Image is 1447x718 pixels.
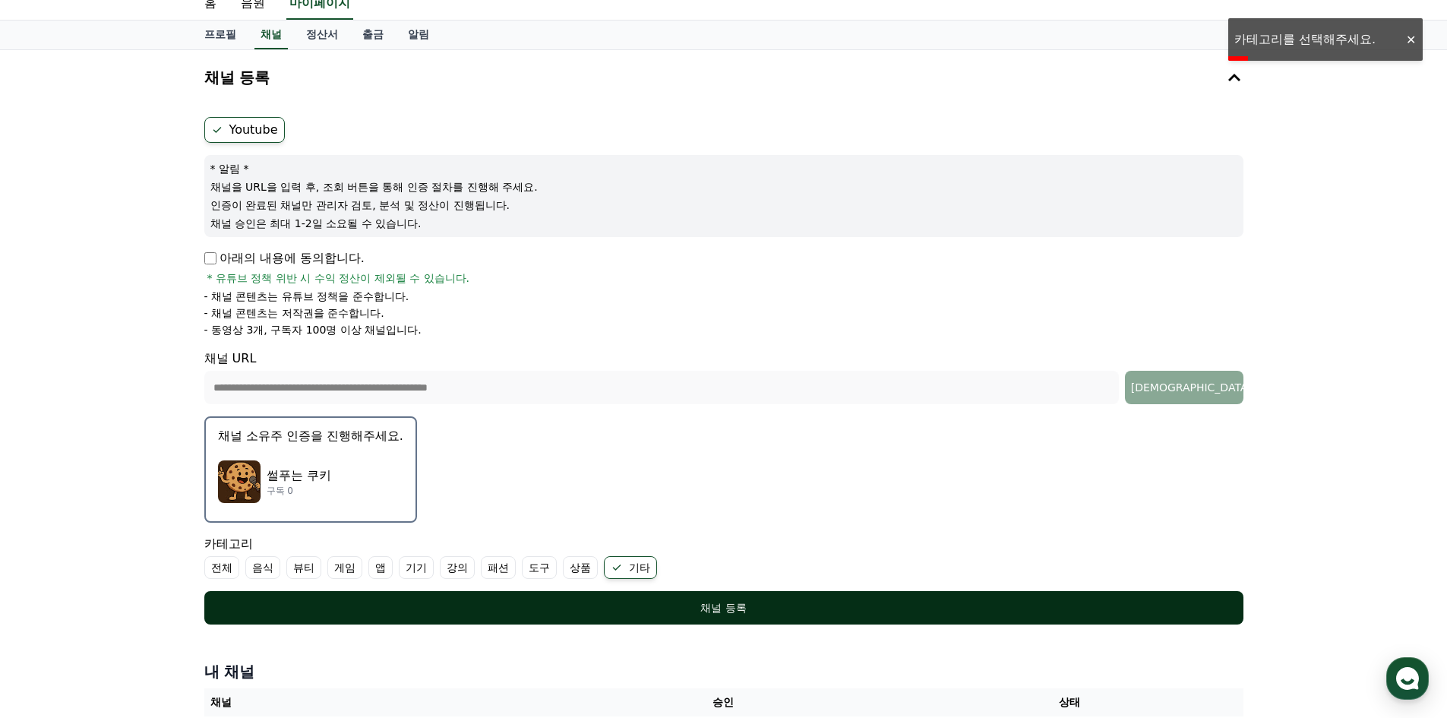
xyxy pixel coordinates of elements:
label: 상품 [563,556,598,579]
div: 카테고리 [204,535,1243,579]
p: - 동영상 3개, 구독자 100명 이상 채널입니다. [204,322,422,337]
div: 채널 URL [204,350,1243,404]
label: 앱 [368,556,393,579]
a: 출금 [350,21,396,49]
button: [DEMOGRAPHIC_DATA] [1125,371,1243,404]
label: 패션 [481,556,516,579]
p: 채널 승인은 최대 1-2일 소요될 수 있습니다. [210,216,1237,231]
label: 기기 [399,556,434,579]
span: 홈 [48,504,57,517]
div: 채널 등록 [235,600,1213,615]
label: 전체 [204,556,239,579]
a: 프로필 [192,21,248,49]
a: 정산서 [294,21,350,49]
p: - 채널 콘텐츠는 저작권을 준수합니다. [204,305,384,321]
img: 썰푸는 쿠키 [218,460,261,503]
a: 채널 [254,21,288,49]
button: 채널 등록 [204,591,1243,625]
th: 승인 [550,688,896,716]
p: 구독 0 [267,485,331,497]
a: 설정 [196,482,292,520]
label: 기타 [604,556,657,579]
label: 게임 [327,556,362,579]
p: 채널 소유주 인증을 진행해주세요. [218,427,403,445]
a: 알림 [396,21,441,49]
th: 상태 [896,688,1243,716]
th: 채널 [204,688,551,716]
span: 설정 [235,504,253,517]
p: 썰푸는 쿠키 [267,467,331,485]
h4: 채널 등록 [204,69,270,86]
span: * 유튜브 정책 위반 시 수익 정산이 제외될 수 있습니다. [207,270,470,286]
label: 도구 [522,556,557,579]
p: 채널을 URL을 입력 후, 조회 버튼을 통해 인증 절차를 진행해 주세요. [210,179,1237,195]
span: 대화 [139,505,157,517]
button: 채널 등록 [198,56,1250,99]
h4: 내 채널 [204,661,1243,682]
label: 강의 [440,556,475,579]
label: 뷰티 [286,556,321,579]
a: 홈 [5,482,100,520]
a: 대화 [100,482,196,520]
div: [DEMOGRAPHIC_DATA] [1131,380,1237,395]
label: Youtube [204,117,285,143]
p: 인증이 완료된 채널만 관리자 검토, 분석 및 정산이 진행됩니다. [210,198,1237,213]
label: 음식 [245,556,280,579]
p: 아래의 내용에 동의합니다. [204,249,365,267]
button: 채널 소유주 인증을 진행해주세요. 썰푸는 쿠키 썰푸는 쿠키 구독 0 [204,416,417,523]
p: - 채널 콘텐츠는 유튜브 정책을 준수합니다. [204,289,409,304]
